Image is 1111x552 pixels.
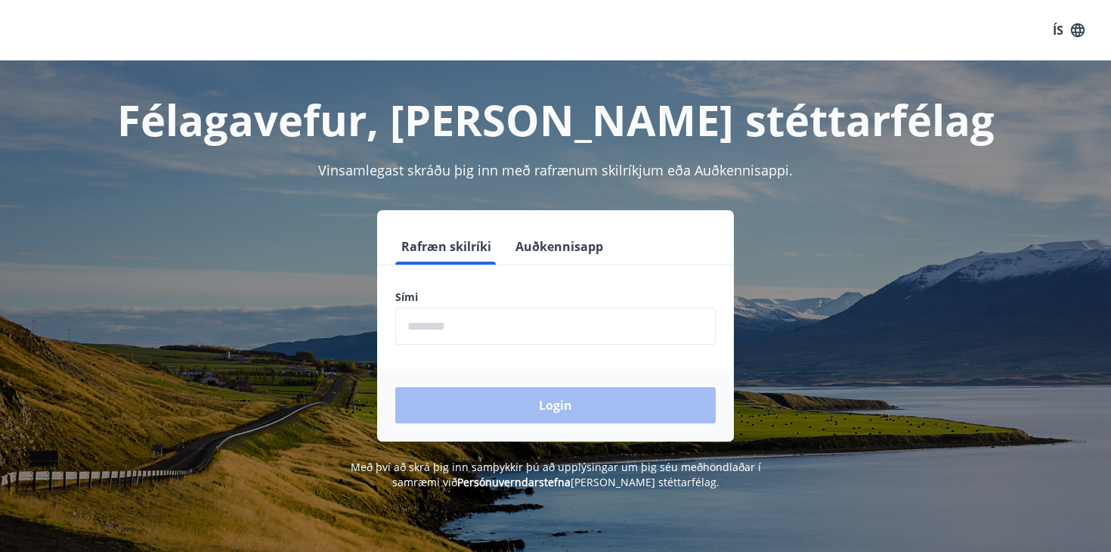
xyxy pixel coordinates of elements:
button: ÍS [1044,17,1093,44]
span: Með því að skrá þig inn samþykkir þú að upplýsingar um þig séu meðhöndlaðar í samræmi við [PERSON... [351,460,761,489]
button: Auðkennisapp [509,228,609,265]
label: Sími [395,290,716,305]
span: Vinsamlegast skráðu þig inn með rafrænum skilríkjum eða Auðkennisappi. [318,161,793,179]
button: Rafræn skilríki [395,228,497,265]
a: Persónuverndarstefna [457,475,571,489]
h1: Félagavefur, [PERSON_NAME] stéttarfélag [29,91,1082,148]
